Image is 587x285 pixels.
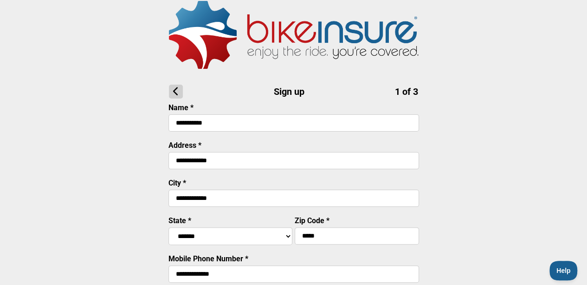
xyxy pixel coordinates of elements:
label: State * [168,216,191,225]
label: Mobile Phone Number * [168,254,248,263]
label: City * [168,179,186,187]
span: 1 of 3 [395,86,418,97]
iframe: Toggle Customer Support [549,261,578,280]
h1: Sign up [169,85,418,99]
label: Name * [168,103,194,112]
label: Zip Code * [295,216,329,225]
label: Address * [168,141,201,150]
